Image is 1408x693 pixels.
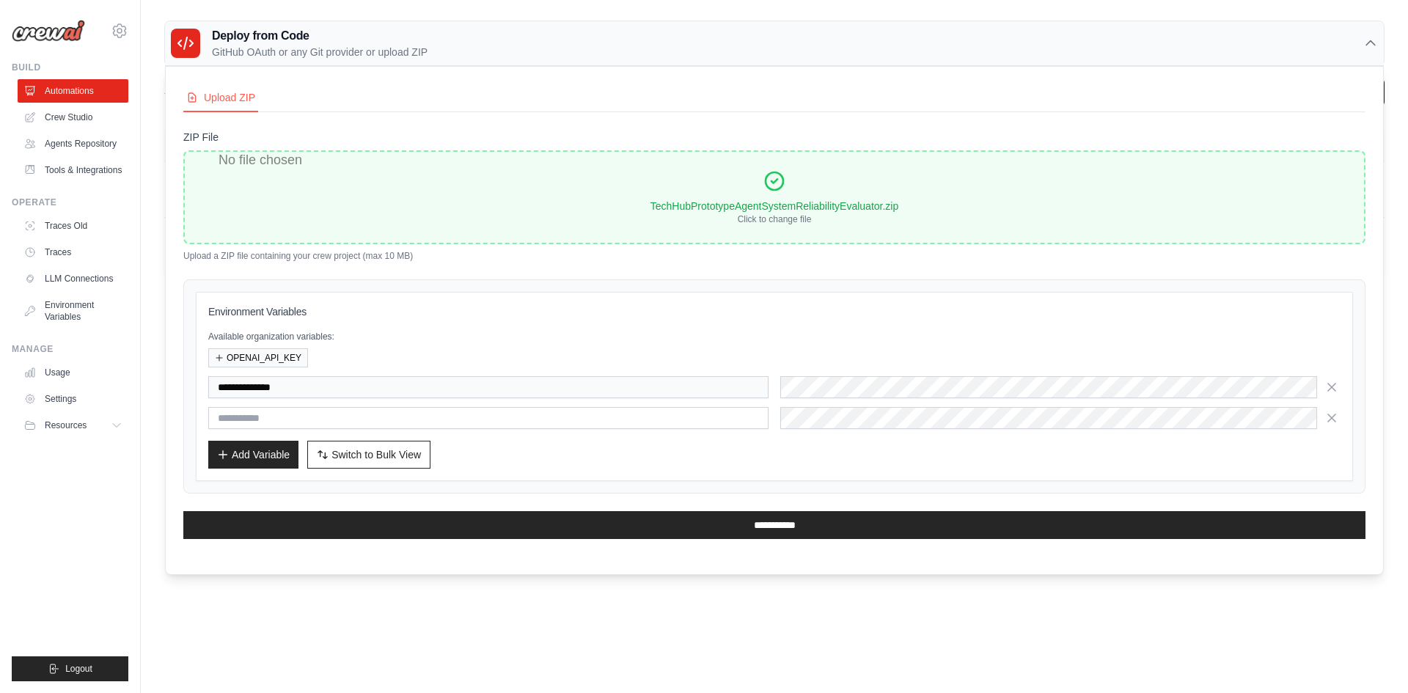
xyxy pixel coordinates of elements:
[12,343,128,355] div: Manage
[183,84,258,112] button: Upload ZIP
[208,304,1341,319] h3: Environment Variables
[18,241,128,264] a: Traces
[18,387,128,411] a: Settings
[208,348,308,367] button: OPENAI_API_KEY
[18,293,128,329] a: Environment Variables
[18,414,128,437] button: Resources
[12,20,85,42] img: Logo
[183,84,1365,112] nav: Deployment Source
[186,90,255,105] div: Upload ZIP
[18,132,128,155] a: Agents Repository
[12,197,128,208] div: Operate
[18,267,128,290] a: LLM Connections
[164,131,521,161] th: Crew
[18,106,128,129] a: Crew Studio
[1335,623,1408,693] div: Widget de chat
[212,45,428,59] p: GitHub OAuth or any Git provider or upload ZIP
[65,663,92,675] span: Logout
[18,158,128,182] a: Tools & Integrations
[183,130,1365,144] label: ZIP File
[212,27,428,45] h3: Deploy from Code
[208,331,1341,342] p: Available organization variables:
[183,250,1365,262] p: Upload a ZIP file containing your crew project (max 10 MB)
[164,78,491,99] h2: Automations Live
[1335,623,1408,693] iframe: Chat Widget
[331,447,421,462] span: Switch to Bulk View
[45,419,87,431] span: Resources
[12,656,128,681] button: Logout
[18,214,128,238] a: Traces Old
[12,62,128,73] div: Build
[208,441,298,469] button: Add Variable
[307,441,430,469] button: Switch to Bulk View
[18,361,128,384] a: Usage
[164,99,491,114] p: Manage and monitor your active crew automations from this dashboard.
[18,79,128,103] a: Automations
